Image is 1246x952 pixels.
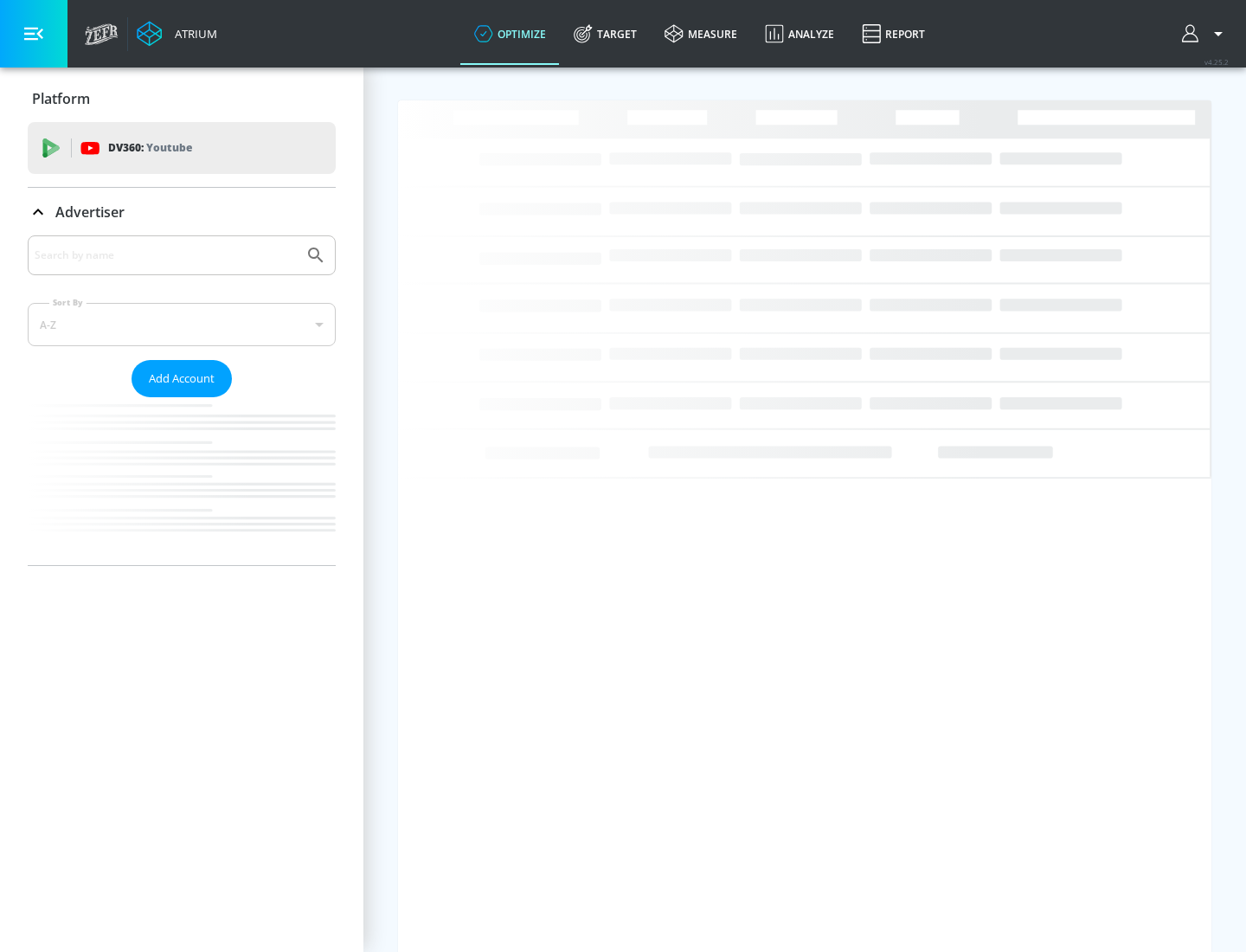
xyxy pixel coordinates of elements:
[1204,57,1229,67] span: v 4.25.2
[149,369,215,389] span: Add Account
[168,26,217,42] div: Atrium
[460,3,560,65] a: optimize
[146,138,192,157] p: Youtube
[28,235,336,565] div: Advertiser
[28,122,336,174] div: DV360: Youtube
[28,74,336,123] div: Platform
[35,244,297,267] input: Search by name
[137,21,217,47] a: Atrium
[28,303,336,346] div: A-Z
[132,360,232,397] button: Add Account
[651,3,751,65] a: measure
[49,297,87,308] label: Sort By
[28,188,336,236] div: Advertiser
[751,3,848,65] a: Analyze
[560,3,651,65] a: Target
[55,203,125,222] p: Advertiser
[32,89,90,108] p: Platform
[28,397,336,565] nav: list of Advertiser
[848,3,939,65] a: Report
[108,138,192,158] p: DV360:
